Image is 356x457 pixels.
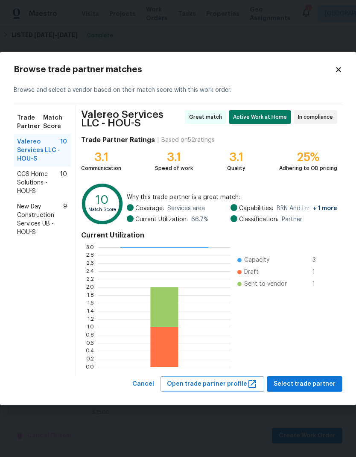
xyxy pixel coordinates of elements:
[17,114,43,131] span: Trade Partner
[155,153,193,161] div: 3.1
[43,114,67,131] span: Match Score
[189,113,225,121] span: Great match
[227,153,245,161] div: 3.1
[298,113,336,121] span: In compliance
[160,376,264,392] button: Open trade partner profile
[14,76,342,105] div: Browse and select a vendor based on their match score with this work order.
[17,202,63,237] span: New Day Construction Services UB - HOU-S
[239,204,273,213] span: Capabilities:
[63,202,67,237] span: 9
[135,204,164,213] span: Coverage:
[86,284,94,290] text: 2.0
[81,164,121,173] div: Communication
[86,348,94,353] text: 0.4
[244,268,259,276] span: Draft
[312,256,326,264] span: 3
[282,215,302,224] span: Partner
[127,193,337,202] span: Why this trade partner is a great match:
[86,364,94,369] text: 0.0
[155,164,193,173] div: Speed of work
[96,194,108,206] text: 10
[191,215,209,224] span: 66.7 %
[244,280,287,288] span: Sent to vendor
[87,261,94,266] text: 2.6
[244,256,269,264] span: Capacity
[233,113,290,121] span: Active Work at Home
[88,207,116,212] text: Match Score
[60,170,67,196] span: 10
[86,252,94,258] text: 2.8
[129,376,158,392] button: Cancel
[86,268,94,273] text: 2.4
[135,215,188,224] span: Current Utilization:
[87,308,94,313] text: 1.4
[239,215,278,224] span: Classification:
[167,379,257,390] span: Open trade partner profile
[87,276,94,281] text: 2.2
[81,153,121,161] div: 3.1
[312,280,326,288] span: 1
[86,340,94,345] text: 0.6
[279,164,337,173] div: Adhering to OD pricing
[81,136,155,144] h4: Trade Partner Ratings
[312,268,326,276] span: 1
[86,332,94,337] text: 0.8
[267,376,342,392] button: Select trade partner
[17,170,60,196] span: CCS Home Solutions - HOU-S
[88,316,94,321] text: 1.2
[277,204,337,213] span: BRN And Lrr
[87,292,94,297] text: 1.8
[81,231,337,240] h4: Current Utilization
[60,138,67,163] span: 10
[161,136,215,144] div: Based on 52 ratings
[14,65,335,74] h2: Browse trade partner matches
[227,164,245,173] div: Quality
[155,136,161,144] div: |
[86,244,94,249] text: 3.0
[17,138,60,163] span: Valereo Services LLC - HOU-S
[132,379,154,390] span: Cancel
[313,205,337,211] span: + 1 more
[274,379,336,390] span: Select trade partner
[81,110,182,127] span: Valereo Services LLC - HOU-S
[87,324,94,329] text: 1.0
[86,356,94,361] text: 0.2
[279,153,337,161] div: 25%
[167,204,205,213] span: Services area
[88,300,94,305] text: 1.6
